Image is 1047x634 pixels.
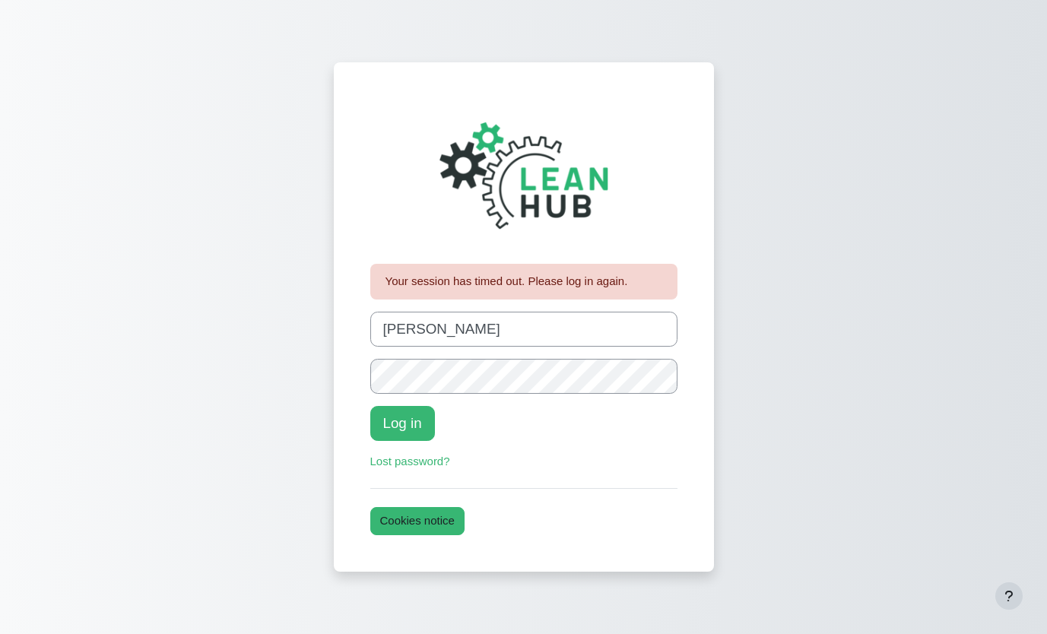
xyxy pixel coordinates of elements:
[370,455,450,468] a: Lost password?
[370,507,465,535] button: Cookies notice
[370,264,677,300] div: Your session has timed out. Please log in again.
[995,582,1023,610] button: Show footer
[11,24,1036,634] section: Content
[370,406,435,441] button: Log in
[370,312,677,347] input: Username
[417,100,630,252] img: The Lean Hub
